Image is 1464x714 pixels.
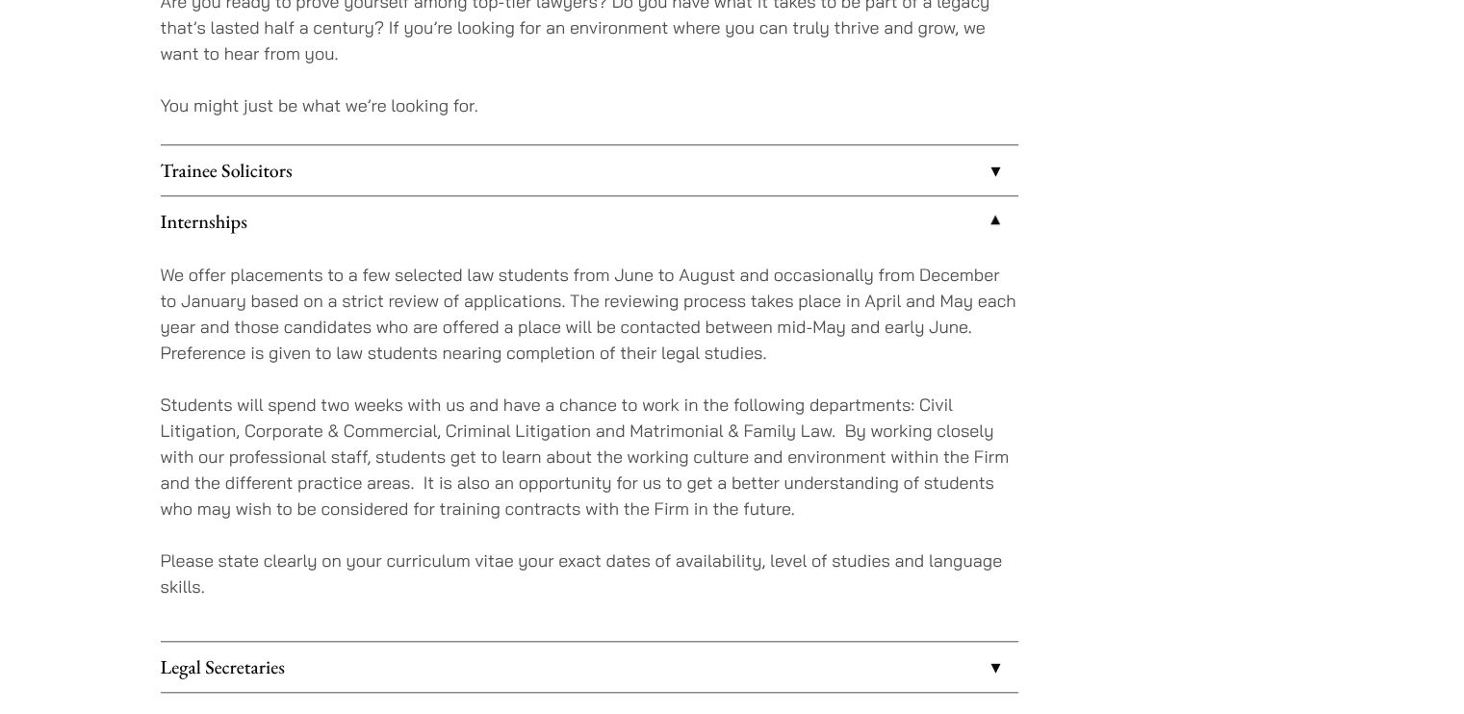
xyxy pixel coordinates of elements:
[161,145,1018,195] a: Trainee Solicitors
[161,548,1018,599] p: Please state clearly on your curriculum vitae your exact dates of availability, level of studies ...
[161,196,1018,246] a: Internships
[161,246,1018,641] div: Internships
[161,262,1018,366] p: We offer placements to a few selected law students from June to August and occasionally from Dece...
[161,642,1018,692] a: Legal Secretaries
[161,92,1018,118] p: You might just be what we’re looking for.
[161,392,1018,522] p: Students will spend two weeks with us and have a chance to work in the following departments: Civ...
